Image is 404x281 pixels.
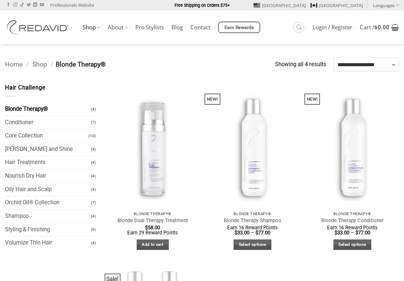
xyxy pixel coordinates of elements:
[235,230,249,236] bdi: 33.00
[137,239,169,250] a: Add to cart: “Blonde Dual Therapy Treatment”
[351,230,354,236] span: –
[91,224,96,235] span: (6)
[355,230,358,236] span: $
[309,212,396,216] p: Blonde Therapy®
[253,0,306,10] a: [GEOGRAPHIC_DATA]
[91,210,96,222] span: (4)
[224,218,281,224] a: Blonde Therapy Shampoo
[83,21,100,34] a: Shop
[333,58,399,71] select: Shop order
[127,230,178,236] span: Earn 29 Reward Points
[5,20,73,34] img: REDAVID Salon Products | United States
[26,60,29,68] span: /
[374,23,378,31] span: $
[255,230,258,236] span: $
[174,3,230,8] strong: Free Shipping on Orders $75+
[91,197,96,209] span: (7)
[108,21,128,34] a: About
[88,130,96,142] span: (10)
[5,210,91,223] a: Shampoo
[355,230,370,236] bdi: 77.00
[91,117,96,128] span: (7)
[5,156,91,169] a: Hair Treatments
[333,239,371,250] a: Select options for “Blonde Therapy Conditioner”
[91,237,96,249] span: (4)
[145,225,160,231] bdi: 58.00
[360,25,389,30] span: Cart /
[171,21,183,33] a: Blog
[360,20,399,35] a: View cart
[334,230,337,236] span: $
[135,21,164,33] a: Pro Stylists
[91,144,96,155] span: (4)
[145,225,148,231] span: $
[51,60,54,68] span: /
[91,170,96,182] span: (4)
[5,103,91,116] a: Blonde Therapy®
[321,218,384,224] a: Blonde Therapy Conditioner
[224,24,254,31] span: Earn Rewards
[91,157,96,169] span: (4)
[91,103,96,115] span: (4)
[13,3,17,7] a: Follow on Instagram
[218,22,260,33] a: Earn Rewards
[20,3,24,7] a: Follow on TikTok
[209,212,296,216] p: Blonde Therapy®
[5,183,91,196] a: Oily Hair and Scalp
[373,0,399,10] a: Languages
[6,3,10,7] a: Follow on Facebook
[234,239,271,250] a: Select options for “Blonde Therapy Shampoo”
[5,170,91,183] a: Nourish Dry Hair
[5,116,91,129] a: Conditioner
[5,223,91,236] a: Styling & Finishing
[109,212,196,216] p: Blonde Therapy®
[5,59,275,70] nav: Breadcrumb
[5,143,91,156] a: [PERSON_NAME] and Shine
[5,84,46,91] span: Hair Challenge
[91,184,96,196] span: (4)
[327,225,378,231] span: Earn 16 Reward Points
[206,83,299,208] img: REDAVID Blonde Therapy Shampoo for Blonde and Highlightened Hair
[5,129,88,143] a: Core Collection
[235,230,237,236] span: $
[251,230,254,236] span: –
[106,83,199,208] img: REDAVID Blonde Dual Therapy for Blonde and Highlighted Hair
[255,230,270,236] bdi: 77.00
[311,0,363,10] a: [GEOGRAPHIC_DATA]
[313,25,352,30] span: Login / Register
[374,23,389,31] bdi: 0.00
[117,218,188,224] a: Blonde Dual Therapy Treatment
[293,22,304,33] a: Search
[190,21,211,33] a: Contact
[5,60,23,68] a: Home
[306,83,399,208] img: REDAVID Blonde Therapy Conditioner for Blonde and Highlightened Hair
[334,230,349,236] bdi: 33.00
[275,60,326,69] p: Showing all 4 results
[33,3,37,7] a: Follow on LinkedIn
[313,21,352,33] a: Login / Register
[27,3,31,7] a: Follow on Twitter
[32,60,47,68] a: Shop
[5,196,91,209] a: Orchid Oil® Collection
[227,225,278,231] span: Earn 16 Reward Points
[5,236,91,250] a: Volumize Thin Hair
[40,3,44,7] a: Follow on YouTube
